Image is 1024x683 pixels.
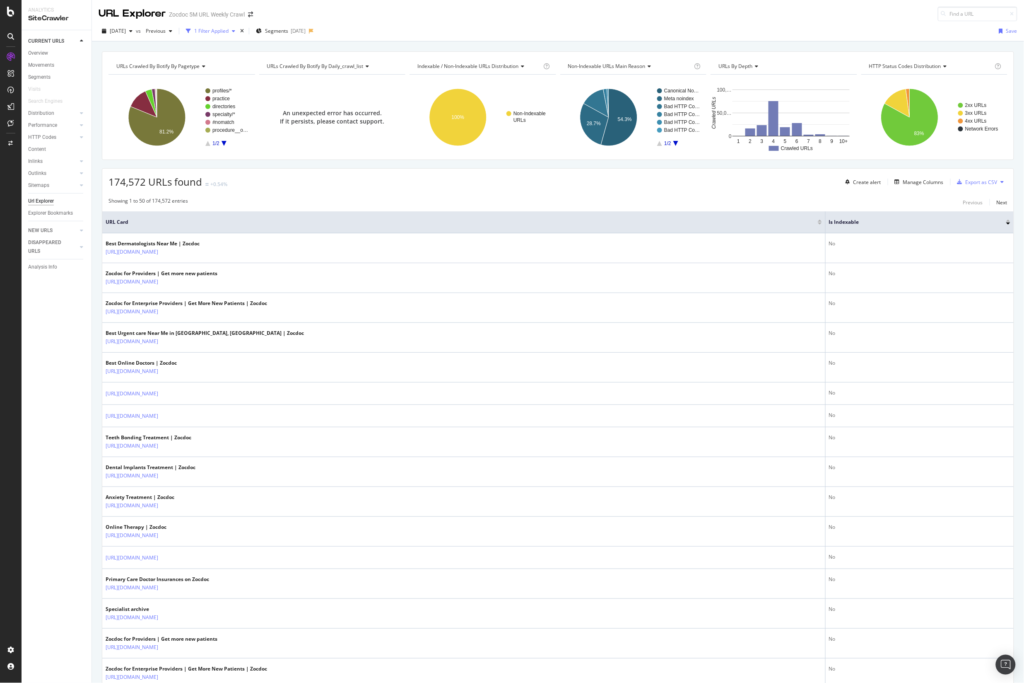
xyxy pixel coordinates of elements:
[664,88,699,94] text: Canonical No…
[963,197,983,207] button: Previous
[829,576,1010,583] div: No
[106,635,217,643] div: Zocdoc for Providers | Get more new patients
[136,27,142,34] span: vs
[28,169,46,178] div: Outlinks
[664,111,700,117] text: Bad HTTP Co…
[28,238,77,256] a: DISAPPEARED URLS
[265,60,398,73] h4: URLs Crawled By Botify By daily_crawl_list
[28,85,49,94] a: Visits
[115,60,248,73] h4: URLs Crawled By Botify By pagetype
[28,197,86,206] a: Url Explorer
[159,129,173,135] text: 81.2%
[829,523,1010,531] div: No
[711,81,857,153] div: A chart.
[829,270,1010,277] div: No
[761,138,764,144] text: 3
[106,472,158,480] a: [URL][DOMAIN_NAME]
[106,605,194,613] div: Specialist archive
[210,181,227,188] div: +0.54%
[829,389,1010,397] div: No
[954,175,997,189] button: Export as CSV
[664,127,700,133] text: Bad HTTP Co…
[28,109,54,118] div: Distribution
[106,584,158,592] a: [URL][DOMAIN_NAME]
[28,61,54,70] div: Movements
[831,138,834,144] text: 9
[28,197,54,206] div: Url Explorer
[717,87,732,93] text: 100,…
[829,412,1010,419] div: No
[28,157,43,166] div: Inlinks
[996,24,1017,38] button: Save
[737,138,740,144] text: 1
[108,197,188,207] div: Showing 1 to 50 of 174,572 entries
[106,665,267,673] div: Zocdoc for Enterprise Providers | Get More New Patients | Zocdoc
[28,73,51,82] div: Segments
[205,183,209,186] img: Equal
[965,110,987,116] text: 3xx URLs
[108,81,255,153] div: A chart.
[938,7,1017,21] input: Find a URL
[718,63,752,70] span: URLs by Depth
[869,63,941,70] span: HTTP Status Codes Distribution
[560,81,707,153] svg: A chart.
[106,278,158,286] a: [URL][DOMAIN_NAME]
[106,412,158,420] a: [URL][DOMAIN_NAME]
[248,12,253,17] div: arrow-right-arrow-left
[110,27,126,34] span: 2025 Aug. 14th
[28,263,86,271] a: Analysis Info
[106,359,194,367] div: Best Online Doctors | Zocdoc
[28,181,77,190] a: Sitemaps
[587,121,601,126] text: 28.7%
[212,96,230,102] text: practice
[106,248,158,256] a: [URL][DOMAIN_NAME]
[28,209,86,218] a: Explorer Bookmarks
[829,329,1010,337] div: No
[28,109,77,118] a: Distribution
[861,81,1008,153] svg: A chart.
[28,37,64,46] div: CURRENT URLS
[717,60,850,73] h4: URLs by Depth
[513,117,526,123] text: URLs
[106,240,200,247] div: Best Dermatologists Near Me | Zocdoc
[194,27,229,34] div: 1 Filter Applied
[795,138,798,144] text: 6
[212,140,219,146] text: 1/2
[106,643,158,652] a: [URL][DOMAIN_NAME]
[566,60,693,73] h4: Non-Indexable URLs Main Reason
[183,24,239,38] button: 1 Filter Applied
[410,81,556,153] div: A chart.
[106,673,158,681] a: [URL][DOMAIN_NAME]
[28,263,57,271] div: Analysis Info
[829,553,1010,561] div: No
[664,140,671,146] text: 1/2
[568,63,646,70] span: Non-Indexable URLs Main Reason
[106,390,158,398] a: [URL][DOMAIN_NAME]
[997,199,1007,206] div: Next
[829,635,1010,643] div: No
[106,464,195,471] div: Dental Implants Treatment | Zocdoc
[416,60,542,73] h4: Indexable / Non-Indexable URLs Distribution
[142,27,166,34] span: Previous
[106,501,158,510] a: [URL][DOMAIN_NAME]
[106,270,217,277] div: Zocdoc for Providers | Get more new patients
[28,37,77,46] a: CURRENT URLS
[28,121,77,130] a: Performance
[914,131,924,136] text: 83%
[265,27,288,34] span: Segments
[617,116,631,122] text: 54.3%
[729,133,732,139] text: 0
[28,7,85,14] div: Analytics
[28,133,77,142] a: HTTP Codes
[829,605,1010,613] div: No
[106,554,158,562] a: [URL][DOMAIN_NAME]
[28,226,53,235] div: NEW URLS
[28,157,77,166] a: Inlinks
[106,531,158,540] a: [URL][DOMAIN_NAME]
[28,169,77,178] a: Outlinks
[99,7,166,21] div: URL Explorer
[106,329,304,337] div: Best Urgent care Near Me in [GEOGRAPHIC_DATA], [GEOGRAPHIC_DATA] | Zocdoc
[169,10,245,19] div: Zocdoc 5M URL Weekly Crawl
